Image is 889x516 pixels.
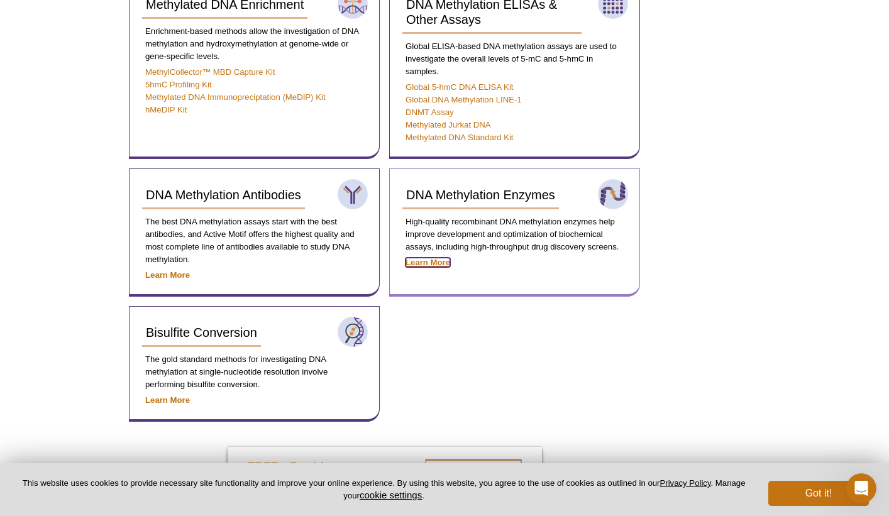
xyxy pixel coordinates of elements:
a: Learn More [406,258,450,267]
a: Methylated DNA Standard Kit [406,133,514,142]
a: DNA Methylation Antibodies [142,182,305,209]
p: The gold standard methods for investigating DNA methylation at single-nucleotide resolution invol... [142,353,367,391]
button: Got it! [768,481,869,506]
p: Enrichment-based methods allow the investigation of DNA methylation and hydroxymethylation at gen... [142,25,367,63]
a: MethylCollector™ MBD Capture Kit [145,67,275,77]
a: Learn More [145,270,190,280]
p: This website uses cookies to provide necessary site functionality and improve your online experie... [20,478,748,502]
a: hMeDIP Kit [145,105,187,114]
p: High-quality recombinant DNA methylation enzymes help improve development and optimization of bio... [402,216,627,253]
a: Privacy Policy [660,478,710,488]
a: DNMT Assay [406,107,454,117]
a: Global 5-hmC DNA ELISA Kit [406,82,514,92]
a: DNA Methylation Enzymes [402,182,559,209]
p: The best DNA methylation assays start with the best antibodies, and Active Motif offers the highe... [142,216,367,266]
a: Methylated Jurkat DNA [406,120,491,129]
a: Learn More [145,395,190,405]
a: Global DNA Methylation LINE-1 [406,95,522,104]
p: Global ELISA-based DNA methylation assays are used to investigate the overall levels of 5-mC and ... [402,40,627,78]
button: cookie settings [360,490,422,500]
iframe: Intercom live chat [846,473,876,503]
span: Bisulfite Conversion [146,326,257,339]
span: DNA Methylation Enzymes [406,188,555,202]
a: Methylated DNA Immunopreciptation (MeDIP) Kit [145,92,326,102]
img: Enzymes [597,178,629,210]
img: Antibody [337,178,368,210]
span: DNA Methylation Antibodies [146,188,301,202]
img: Bisulfite [337,316,368,348]
a: 5hmC Profiling Kit [145,80,212,89]
a: Bisulfite Conversion [142,319,261,347]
